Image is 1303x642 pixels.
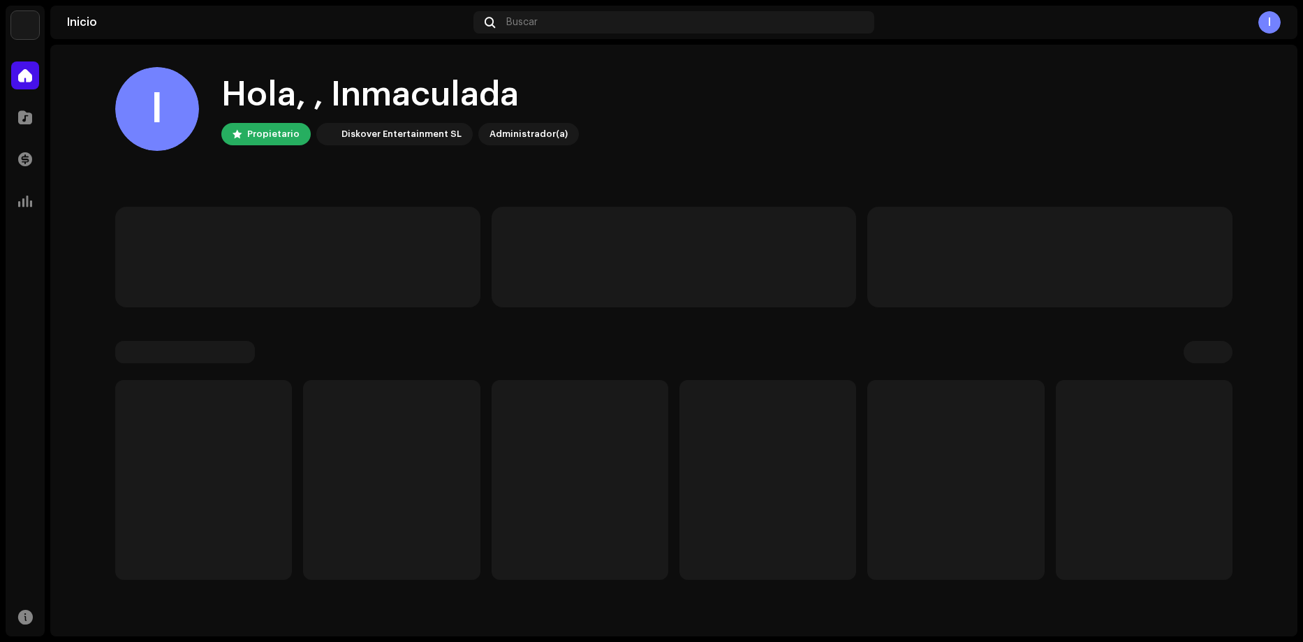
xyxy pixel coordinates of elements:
div: Administrador(a) [489,126,568,143]
div: Diskover Entertainment SL [341,126,462,143]
div: Propietario [247,126,300,143]
div: I [115,67,199,151]
img: 297a105e-aa6c-4183-9ff4-27133c00f2e2 [319,126,336,143]
div: Hola, , Inmaculada [221,73,579,117]
span: Buscar [506,17,538,28]
img: 297a105e-aa6c-4183-9ff4-27133c00f2e2 [11,11,39,39]
div: Inicio [67,17,468,28]
div: I [1258,11,1281,34]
